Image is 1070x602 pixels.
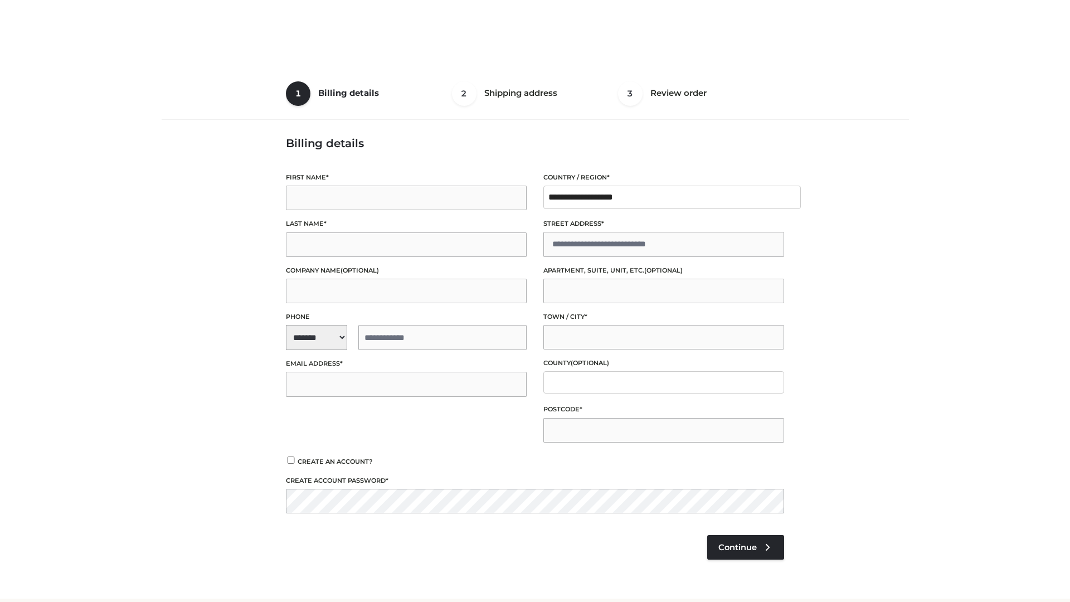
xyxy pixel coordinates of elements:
label: Create account password [286,475,784,486]
span: 2 [452,81,476,106]
span: (optional) [341,266,379,274]
label: Email address [286,358,527,369]
label: Postcode [543,404,784,415]
label: Last name [286,219,527,229]
label: County [543,358,784,368]
label: First name [286,172,527,183]
span: Billing details [318,88,379,98]
input: Create an account? [286,457,296,464]
span: (optional) [644,266,683,274]
span: Review order [650,88,707,98]
h3: Billing details [286,137,784,150]
span: 3 [618,81,643,106]
label: Apartment, suite, unit, etc. [543,265,784,276]
a: Continue [707,535,784,560]
label: Street address [543,219,784,229]
span: 1 [286,81,310,106]
span: Continue [718,542,757,552]
span: (optional) [571,359,609,367]
span: Shipping address [484,88,557,98]
label: Country / Region [543,172,784,183]
label: Company name [286,265,527,276]
span: Create an account? [298,458,373,465]
label: Town / City [543,312,784,322]
label: Phone [286,312,527,322]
